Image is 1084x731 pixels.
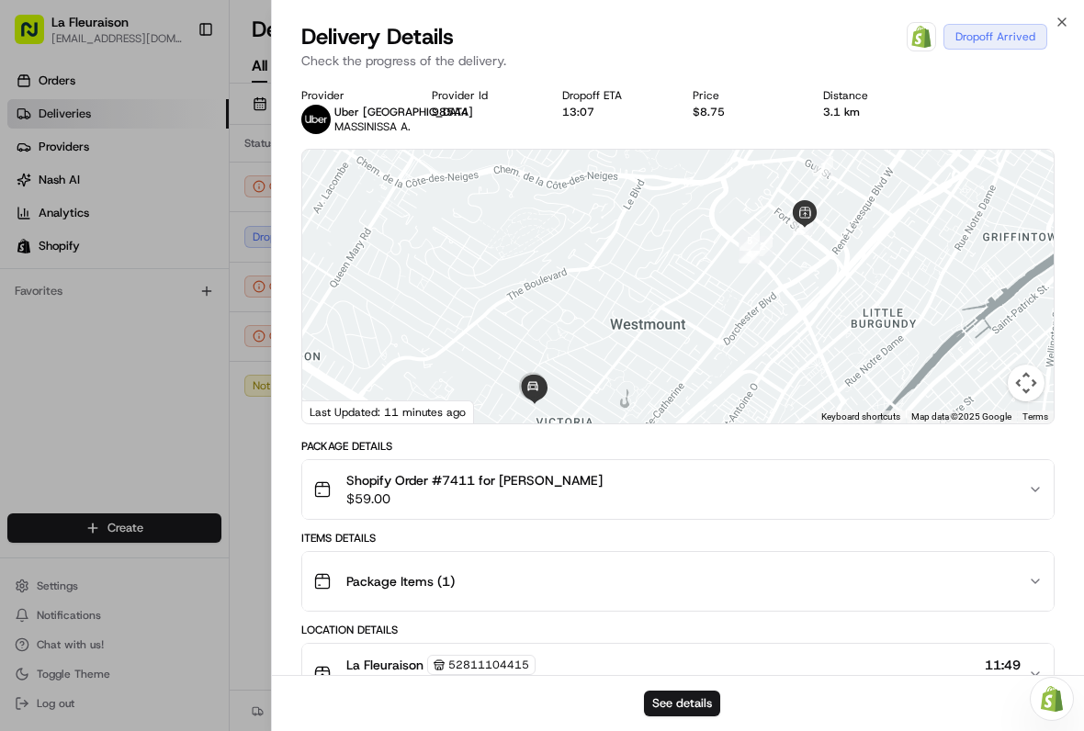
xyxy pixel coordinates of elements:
div: Price [693,88,794,103]
div: Distance [823,88,924,103]
span: Shopify Order #7411 for [PERSON_NAME] [346,471,603,489]
img: 1736555255976-a54dd68f-1ca7-489b-9aae-adbdc363a1c4 [18,175,51,208]
p: Welcome 👋 [18,73,334,103]
span: Uber [GEOGRAPHIC_DATA] [334,105,473,119]
img: 9188753566659_6852d8bf1fb38e338040_72.png [39,175,72,208]
div: 💻 [155,363,170,377]
span: MASSINISSA A. [334,119,411,134]
a: Shopify [907,22,936,51]
span: Knowledge Base [37,361,141,379]
span: Pylon [183,406,222,420]
div: 3 [731,235,766,270]
a: 💻API Documentation [148,354,302,387]
span: 11:49 [981,656,1021,674]
div: Package Details [301,439,1055,454]
div: 📗 [18,363,33,377]
div: We're available if you need us! [83,194,253,208]
div: 5 [732,223,767,258]
span: [PERSON_NAME] [57,285,149,299]
a: Terms [1022,411,1048,422]
span: [DATE] [981,674,1021,692]
img: uber-new-logo.jpeg [301,105,331,134]
button: Keyboard shortcuts [821,410,900,423]
span: $59.00 [346,489,603,508]
img: Shopify [910,26,932,48]
img: Masood Aslam [18,267,48,297]
div: $8.75 [693,105,794,119]
button: Shopify Order #7411 for [PERSON_NAME]$59.00 [302,460,1054,519]
button: Start new chat [312,181,334,203]
div: Past conversations [18,239,118,253]
button: La Fleuraison5281110441511:49[DATE] [302,644,1054,704]
span: Package Items ( 1 ) [346,572,455,590]
button: See details [644,691,720,716]
div: Items Details [301,531,1055,545]
span: 52811104415 [448,658,529,672]
div: Location Details [301,623,1055,637]
a: 📗Knowledge Base [11,354,148,387]
div: Provider Id [432,88,533,103]
button: Map camera controls [1008,365,1044,401]
p: Check the progress of the delivery. [301,51,1055,70]
button: See all [285,235,334,257]
span: [DATE] [163,285,200,299]
div: Last Updated: 11 minutes ago [302,400,474,423]
a: Open this area in Google Maps (opens a new window) [307,399,367,423]
span: Delivery Details [301,22,454,51]
div: 3.1 km [823,105,924,119]
span: Map data ©2025 Google [911,411,1011,422]
input: Clear [48,118,303,138]
button: Package Items (1) [302,552,1054,611]
span: • [152,285,159,299]
img: Nash [18,18,55,55]
a: Powered byPylon [130,405,222,420]
div: Dropoff ETA [562,88,663,103]
img: 1736555255976-a54dd68f-1ca7-489b-9aae-adbdc363a1c4 [37,286,51,300]
div: 1 [806,149,841,184]
div: Start new chat [83,175,301,194]
span: API Documentation [174,361,295,379]
div: Provider [301,88,402,103]
button: 985A4 [432,105,469,119]
div: 13:07 [562,105,663,119]
span: La Fleuraison [346,656,423,674]
img: Google [307,399,367,423]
